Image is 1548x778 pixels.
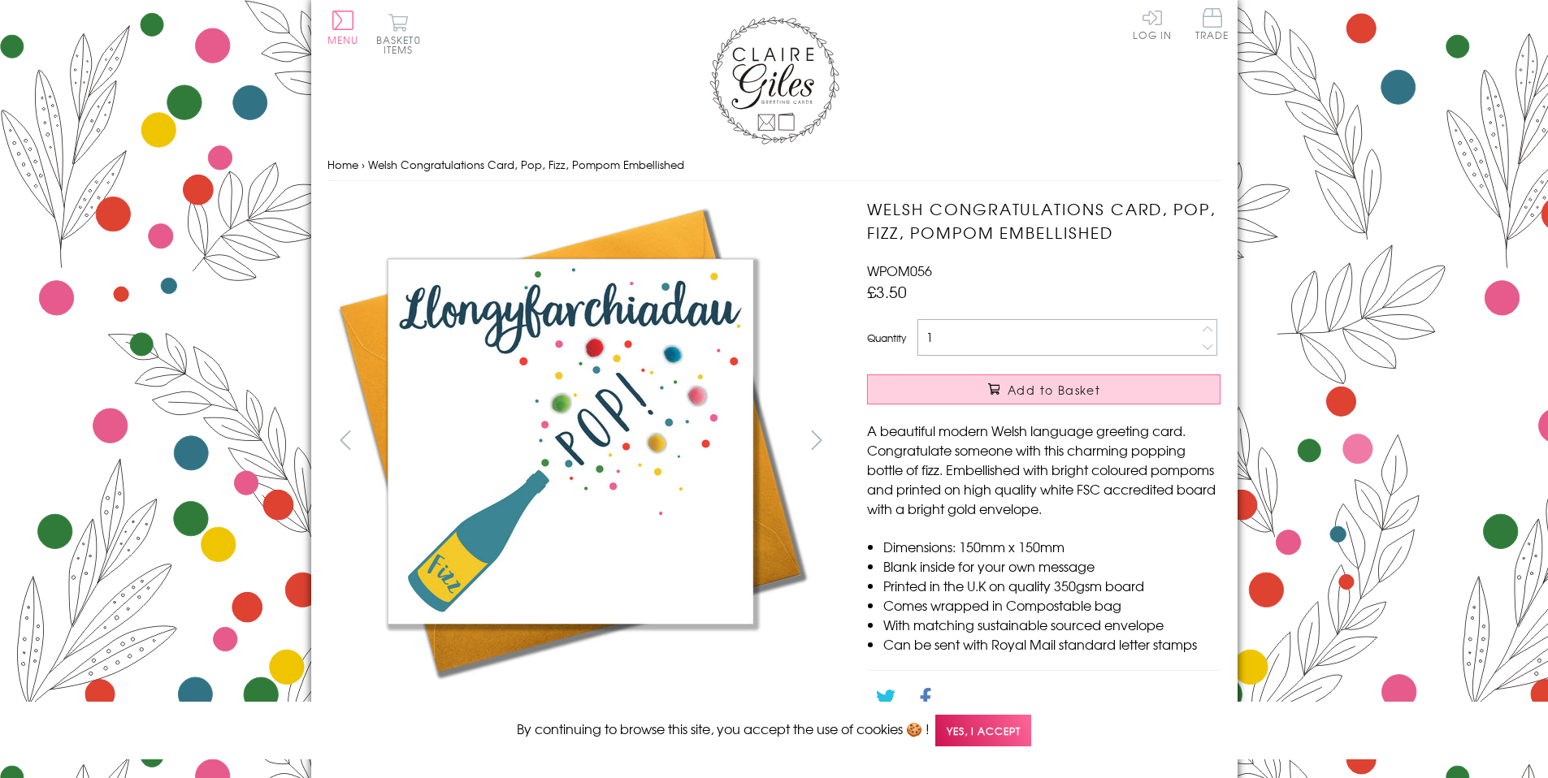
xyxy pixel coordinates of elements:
[327,11,359,45] button: Menu
[883,634,1221,654] li: Can be sent with Royal Mail standard letter stamps
[867,421,1221,518] p: A beautiful modern Welsh language greeting card. Congratulate someone with this charming popping ...
[1195,8,1229,40] span: Trade
[362,157,365,172] span: ›
[867,261,932,280] span: WPOM056
[867,280,907,303] span: £3.50
[327,157,358,172] a: Home
[867,197,1221,244] h1: Welsh Congratulations Card, Pop, Fizz, Pompom Embellished
[798,421,835,458] button: next
[883,595,1221,615] li: Comes wrapped in Compostable bag
[327,32,359,47] span: Menu
[1008,382,1100,398] span: Add to Basket
[327,421,364,458] button: prev
[376,13,421,54] button: Basket0 items
[867,331,906,345] label: Quantity
[883,615,1221,634] li: With matching sustainable sourced envelope
[709,16,839,145] img: Claire Giles Greetings Cards
[327,149,1221,182] nav: breadcrumbs
[883,537,1221,556] li: Dimensions: 150mm x 150mm
[883,556,1221,576] li: Blank inside for your own message
[327,197,815,685] img: Welsh Congratulations Card, Pop, Fizz, Pompom Embellished
[883,576,1221,595] li: Printed in the U.K on quality 350gsm board
[384,32,421,57] span: 0 items
[1195,8,1229,43] a: Trade
[368,157,684,172] span: Welsh Congratulations Card, Pop, Fizz, Pompom Embellished
[935,715,1031,746] span: Yes, I accept
[867,374,1221,404] button: Add to Basket
[1133,8,1172,40] a: Log In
